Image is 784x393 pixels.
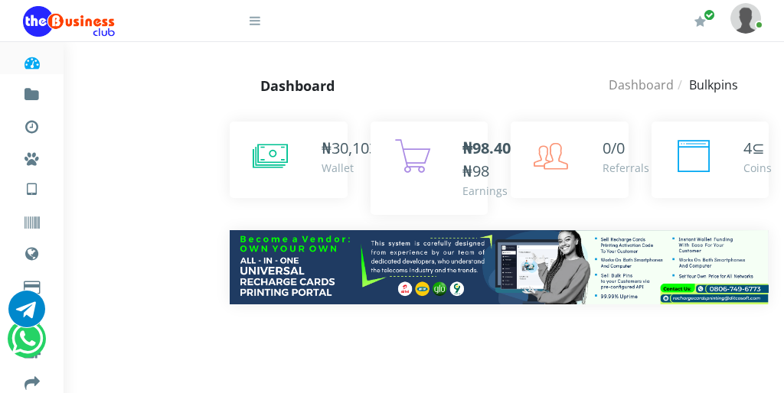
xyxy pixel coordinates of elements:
a: Fund wallet [23,73,41,110]
a: Dashboard [609,76,674,93]
a: 0/0 Referrals [511,122,629,198]
a: Dashboard [23,41,41,78]
a: Data [23,232,41,271]
a: ₦98.40/₦98 Earnings [371,122,488,215]
span: 4 [743,138,752,158]
a: Nigerian VTU [58,168,186,194]
div: Coins [743,160,772,176]
span: 0/0 [603,138,625,158]
strong: Dashboard [260,76,335,95]
a: Miscellaneous Payments [23,138,41,174]
img: multitenant_rcp.png [230,230,769,304]
div: Earnings [462,183,516,199]
a: ₦30,103 Wallet [230,122,348,198]
li: Bulkpins [674,76,738,94]
i: Renew/Upgrade Subscription [694,15,706,28]
span: 30,103 [332,138,377,158]
a: Vouchers [23,202,41,239]
img: Logo [23,6,115,37]
div: ⊆ [743,137,772,160]
div: Referrals [603,160,649,176]
span: Renew/Upgrade Subscription [704,9,715,21]
b: ₦98.40 [462,138,511,158]
a: Chat for support [11,332,43,357]
a: Chat for support [8,302,45,327]
img: User [730,3,761,33]
a: VTU [23,168,41,206]
a: Transactions [23,106,41,142]
a: International VTU [58,190,186,216]
div: Wallet [322,160,377,176]
div: ₦ [322,137,377,160]
span: /₦98 [462,138,516,181]
a: Cable TV, Electricity [23,266,41,303]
